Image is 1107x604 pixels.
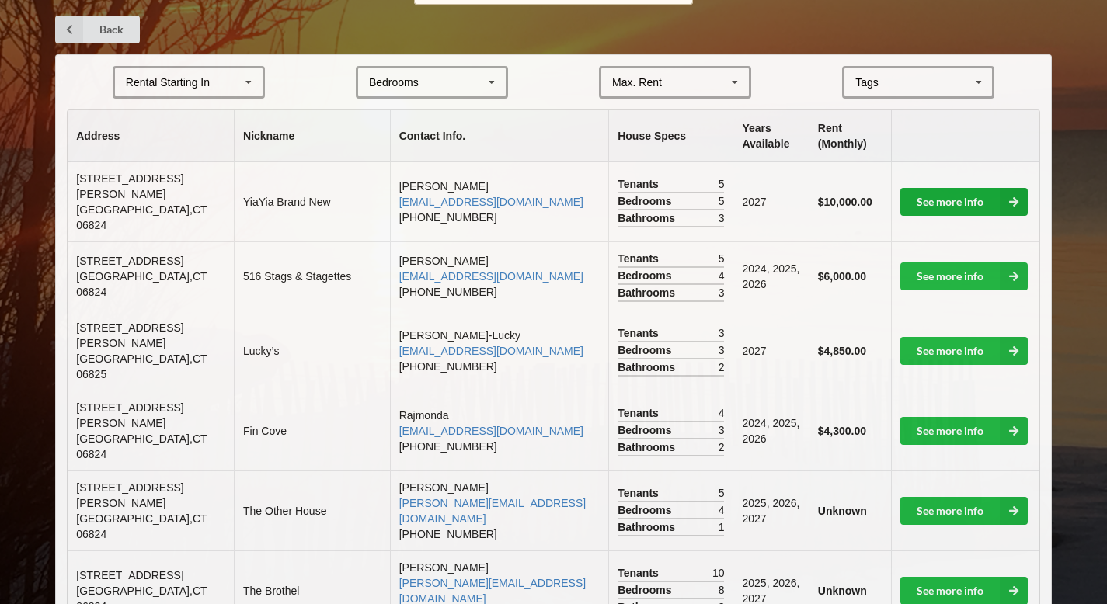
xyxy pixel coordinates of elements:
[76,481,183,509] span: [STREET_ADDRESS][PERSON_NAME]
[76,321,183,349] span: [STREET_ADDRESS][PERSON_NAME]
[390,241,609,311] td: [PERSON_NAME] [PHONE_NUMBER]
[76,203,207,231] span: [GEOGRAPHIC_DATA] , CT 06824
[712,565,725,581] span: 10
[900,262,1028,290] a: See more info
[618,439,679,455] span: Bathrooms
[719,176,725,192] span: 5
[733,470,808,550] td: 2025, 2026, 2027
[733,311,808,391] td: 2027
[618,565,663,581] span: Tenants
[900,497,1028,525] a: See more info
[818,505,867,517] b: Unknown
[618,485,663,501] span: Tenants
[390,311,609,391] td: [PERSON_NAME]-Lucky [PHONE_NUMBER]
[399,345,583,357] a: [EMAIL_ADDRESS][DOMAIN_NAME]
[390,162,609,241] td: [PERSON_NAME] [PHONE_NUMBER]
[719,502,725,518] span: 4
[719,439,725,455] span: 2
[618,359,679,375] span: Bathrooms
[399,196,583,208] a: [EMAIL_ADDRESS][DOMAIN_NAME]
[818,425,866,437] b: $4,300.00
[234,311,390,391] td: Lucky’s
[399,270,583,283] a: [EMAIL_ADDRESS][DOMAIN_NAME]
[618,502,675,518] span: Bedrooms
[618,251,663,266] span: Tenants
[76,569,183,581] span: [STREET_ADDRESS]
[399,497,586,525] a: [PERSON_NAME][EMAIL_ADDRESS][DOMAIN_NAME]
[390,391,609,470] td: Rajmonda [PHONE_NUMBER]
[76,255,183,267] span: [STREET_ADDRESS]
[719,485,725,501] span: 5
[719,405,725,421] span: 4
[76,172,183,200] span: [STREET_ADDRESS][PERSON_NAME]
[68,110,234,162] th: Address
[234,241,390,311] td: 516 Stags & Stagettes
[719,582,725,598] span: 8
[719,251,725,266] span: 5
[618,405,663,421] span: Tenants
[618,422,675,438] span: Bedrooms
[733,391,808,470] td: 2024, 2025, 2026
[818,345,866,357] b: $4,850.00
[618,519,679,535] span: Bathrooms
[719,422,725,438] span: 3
[126,77,210,88] div: Rental Starting In
[76,512,207,540] span: [GEOGRAPHIC_DATA] , CT 06824
[900,188,1028,216] a: See more info
[608,110,733,162] th: House Specs
[618,582,675,598] span: Bedrooms
[76,432,207,460] span: [GEOGRAPHIC_DATA] , CT 06824
[618,176,663,192] span: Tenants
[618,342,675,358] span: Bedrooms
[719,342,725,358] span: 3
[809,110,891,162] th: Rent (Monthly)
[733,162,808,241] td: 2027
[618,193,675,209] span: Bedrooms
[390,110,609,162] th: Contact Info.
[618,325,663,341] span: Tenants
[55,16,140,43] a: Back
[900,337,1028,365] a: See more info
[76,270,207,298] span: [GEOGRAPHIC_DATA] , CT 06824
[733,110,808,162] th: Years Available
[234,470,390,550] td: The Other House
[900,417,1028,445] a: See more info
[719,210,725,226] span: 3
[618,210,679,226] span: Bathrooms
[818,585,867,597] b: Unknown
[234,391,390,470] td: Fin Cove
[733,241,808,311] td: 2024, 2025, 2026
[818,270,866,283] b: $6,000.00
[719,268,725,283] span: 4
[76,352,207,380] span: [GEOGRAPHIC_DATA] , CT 06825
[719,519,725,535] span: 1
[234,162,390,241] td: YiaYia Brand New
[719,325,725,341] span: 3
[76,401,183,429] span: [STREET_ADDRESS][PERSON_NAME]
[612,77,662,88] div: Max. Rent
[818,196,872,208] b: $10,000.00
[719,359,725,375] span: 2
[618,285,679,300] span: Bathrooms
[851,74,901,92] div: Tags
[390,470,609,550] td: [PERSON_NAME] [PHONE_NUMBER]
[369,77,419,88] div: Bedrooms
[234,110,390,162] th: Nickname
[719,285,725,300] span: 3
[399,425,583,437] a: [EMAIL_ADDRESS][DOMAIN_NAME]
[719,193,725,209] span: 5
[618,268,675,283] span: Bedrooms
